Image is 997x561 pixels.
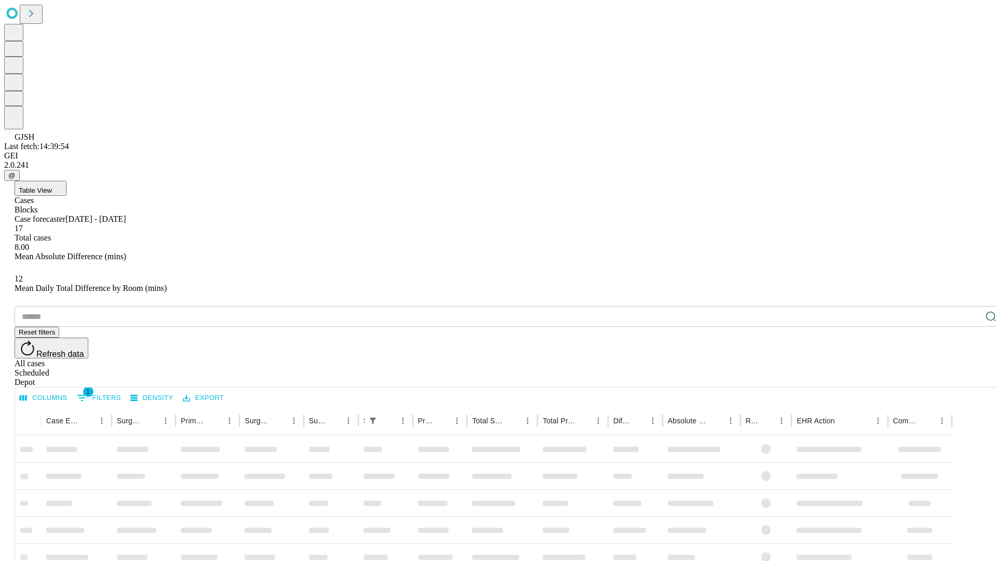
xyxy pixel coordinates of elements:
button: Menu [341,413,356,428]
button: Menu [158,413,173,428]
button: Sort [709,413,723,428]
span: 1 [83,386,93,397]
div: Scheduled In Room Duration [363,417,365,425]
button: Menu [723,413,738,428]
button: Sort [435,413,450,428]
button: Menu [935,413,949,428]
span: 17 [15,224,23,233]
span: Mean Daily Total Difference by Room (mins) [15,284,167,292]
button: Sort [327,413,341,428]
span: Table View [19,186,52,194]
div: Case Epic Id [46,417,79,425]
div: 1 active filter [366,413,380,428]
button: Menu [450,413,464,428]
button: Menu [396,413,410,428]
button: Menu [520,413,535,428]
button: Sort [631,413,645,428]
button: Sort [144,413,158,428]
button: Sort [760,413,774,428]
span: [DATE] - [DATE] [65,215,126,223]
div: Surgery Date [309,417,326,425]
button: Refresh data [15,338,88,358]
button: Sort [920,413,935,428]
button: @ [4,170,20,181]
div: Comments [893,417,919,425]
span: Case forecaster [15,215,65,223]
div: Surgery Name [245,417,271,425]
div: Absolute Difference [668,417,708,425]
span: Reset filters [19,328,55,336]
button: Show filters [74,390,124,406]
div: Difference [613,417,630,425]
button: Menu [591,413,605,428]
button: Menu [222,413,237,428]
button: Sort [836,413,851,428]
button: Menu [287,413,301,428]
div: 2.0.241 [4,161,993,170]
button: Sort [506,413,520,428]
button: Export [180,390,226,406]
button: Select columns [17,390,70,406]
span: Total cases [15,233,51,242]
div: Total Predicted Duration [543,417,575,425]
button: Sort [272,413,287,428]
div: Resolved in EHR [746,417,759,425]
span: GJSH [15,132,34,141]
div: Surgeon Name [117,417,143,425]
div: Primary Service [181,417,207,425]
div: Total Scheduled Duration [472,417,505,425]
button: Show filters [366,413,380,428]
button: Menu [774,413,789,428]
button: Sort [576,413,591,428]
span: Mean Absolute Difference (mins) [15,252,126,261]
button: Sort [381,413,396,428]
div: GEI [4,151,993,161]
button: Menu [871,413,885,428]
button: Menu [645,413,660,428]
span: Refresh data [36,350,84,358]
span: Last fetch: 14:39:54 [4,142,69,151]
button: Sort [80,413,95,428]
div: EHR Action [797,417,834,425]
span: @ [8,171,16,179]
button: Density [128,390,176,406]
span: 12 [15,274,23,283]
button: Reset filters [15,327,59,338]
span: 8.00 [15,243,29,251]
button: Table View [15,181,66,196]
button: Menu [95,413,109,428]
button: Sort [208,413,222,428]
div: Predicted In Room Duration [418,417,435,425]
